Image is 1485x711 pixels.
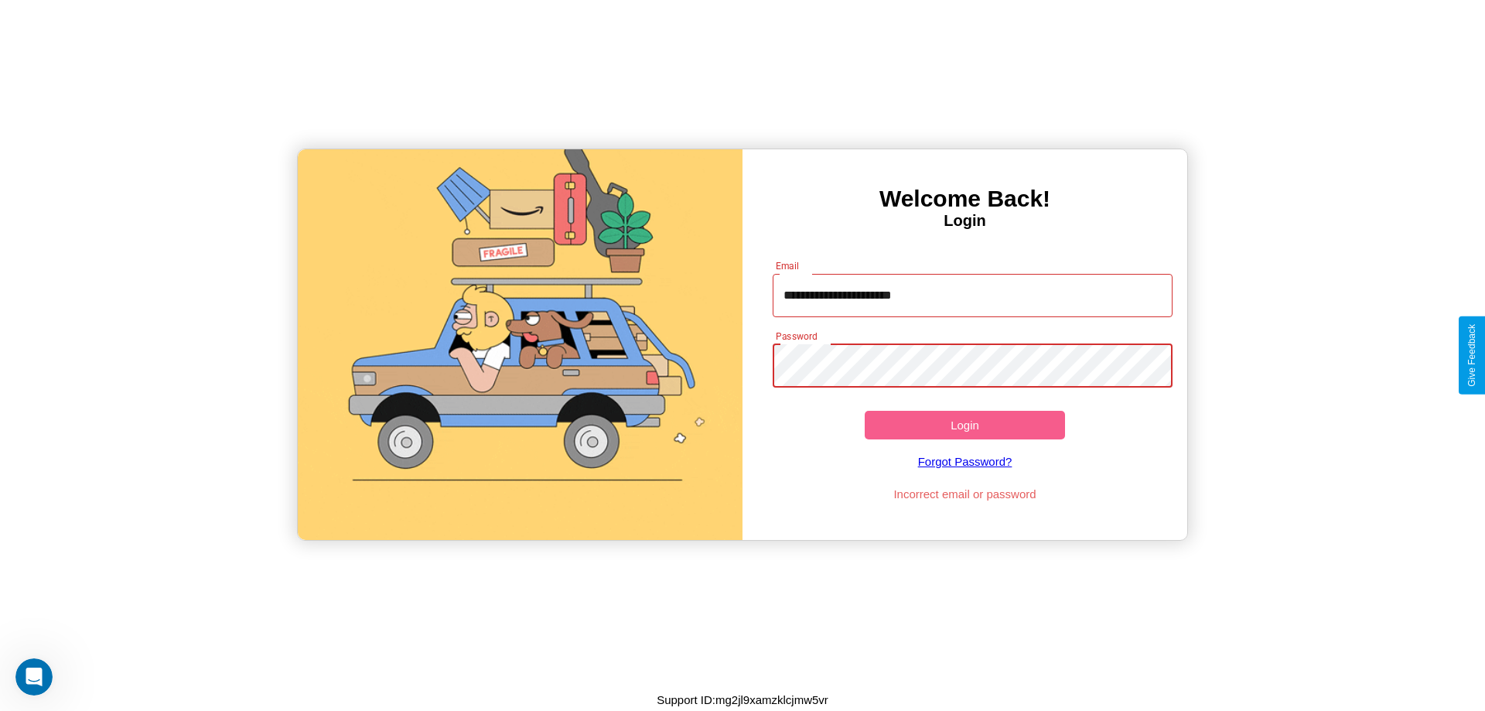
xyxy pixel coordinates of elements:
img: gif [298,149,742,540]
iframe: Intercom live chat [15,658,53,696]
a: Forgot Password? [765,439,1166,484]
label: Email [776,259,800,272]
p: Incorrect email or password [765,484,1166,504]
div: Give Feedback [1466,324,1477,387]
p: Support ID: mg2jl9xamzklcjmw5vr [657,689,828,710]
h3: Welcome Back! [742,186,1187,212]
h4: Login [742,212,1187,230]
label: Password [776,330,817,343]
button: Login [865,411,1065,439]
